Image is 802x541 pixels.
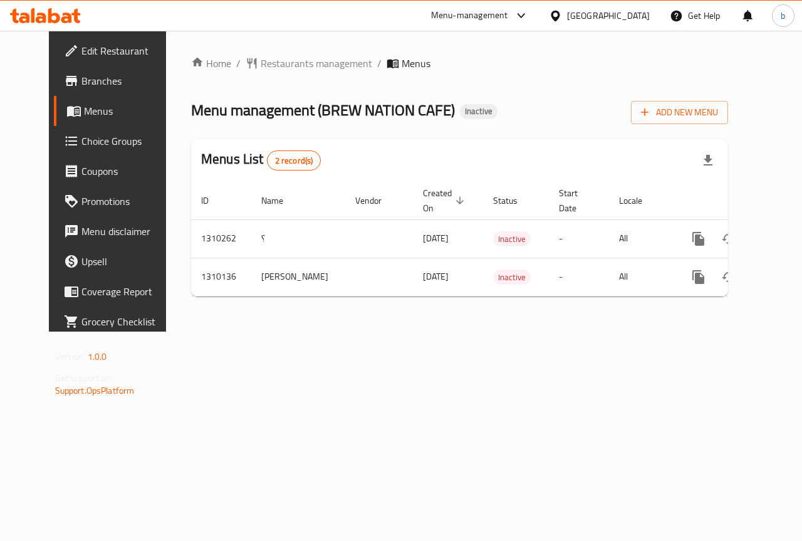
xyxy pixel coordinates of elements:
[54,307,183,337] a: Grocery Checklist
[423,186,468,216] span: Created On
[54,156,183,186] a: Coupons
[781,9,785,23] span: b
[251,258,345,296] td: [PERSON_NAME]
[54,246,183,276] a: Upsell
[693,145,723,176] div: Export file
[402,56,430,71] span: Menus
[268,155,321,167] span: 2 record(s)
[55,382,135,399] a: Support.OpsPlatform
[81,314,173,329] span: Grocery Checklist
[55,349,86,365] span: Version:
[55,370,113,386] span: Get support on:
[201,150,321,171] h2: Menus List
[81,284,173,299] span: Coverage Report
[191,56,728,71] nav: breadcrumb
[54,66,183,96] a: Branches
[423,230,449,246] span: [DATE]
[81,194,173,209] span: Promotions
[54,216,183,246] a: Menu disclaimer
[609,258,674,296] td: All
[460,104,497,119] div: Inactive
[423,268,449,285] span: [DATE]
[81,43,173,58] span: Edit Restaurant
[261,56,372,71] span: Restaurants management
[549,219,609,258] td: -
[191,56,231,71] a: Home
[609,219,674,258] td: All
[567,9,650,23] div: [GEOGRAPHIC_DATA]
[54,276,183,307] a: Coverage Report
[267,150,321,171] div: Total records count
[54,126,183,156] a: Choice Groups
[493,270,531,285] span: Inactive
[54,186,183,216] a: Promotions
[493,232,531,246] span: Inactive
[493,193,534,208] span: Status
[81,134,173,149] span: Choice Groups
[246,56,372,71] a: Restaurants management
[81,73,173,88] span: Branches
[191,96,455,124] span: Menu management ( BREW NATION CAFE )
[54,36,183,66] a: Edit Restaurant
[54,96,183,126] a: Menus
[549,258,609,296] td: -
[377,56,382,71] li: /
[191,258,251,296] td: 1310136
[493,231,531,246] div: Inactive
[191,219,251,258] td: 1310262
[714,224,744,254] button: Change Status
[684,224,714,254] button: more
[714,262,744,292] button: Change Status
[84,103,173,118] span: Menus
[251,219,345,258] td: ؟
[81,224,173,239] span: Menu disclaimer
[460,106,497,117] span: Inactive
[201,193,225,208] span: ID
[684,262,714,292] button: more
[81,164,173,179] span: Coupons
[431,8,508,23] div: Menu-management
[355,193,398,208] span: Vendor
[559,186,594,216] span: Start Date
[631,101,728,124] button: Add New Menu
[236,56,241,71] li: /
[261,193,299,208] span: Name
[619,193,659,208] span: Locale
[81,254,173,269] span: Upsell
[641,105,718,120] span: Add New Menu
[88,349,107,365] span: 1.0.0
